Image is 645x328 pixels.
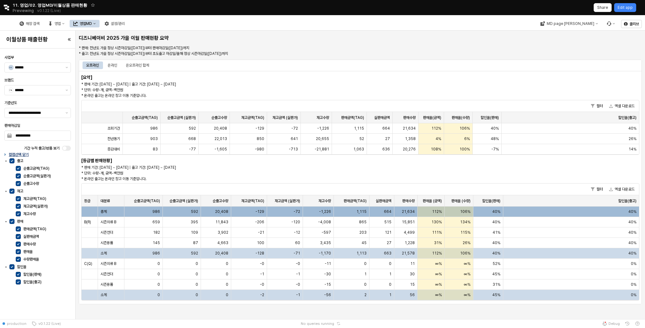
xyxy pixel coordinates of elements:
[101,20,128,27] button: 설정/관리
[301,321,334,326] span: No queries running
[260,282,264,287] span: -0
[618,115,636,120] span: 할인율(출고)
[226,272,228,277] span: 0
[86,61,99,69] div: 오프라인
[191,220,198,225] span: 395
[402,198,415,203] span: 판매수량
[107,136,120,141] span: 전년동기
[435,292,442,297] span: ∞%
[376,198,391,203] span: 실판매금액
[387,240,391,245] span: 27
[217,240,228,245] span: 4,663
[100,292,107,297] span: 소계
[622,319,632,328] button: History
[100,261,116,266] span: 시즌의류 B
[452,115,470,120] span: 판매율(수량)
[291,126,298,131] span: -72
[618,5,633,10] p: Edit app
[493,261,500,266] span: 52%
[295,240,300,245] span: 60
[4,78,14,82] span: 브랜드
[629,147,636,152] span: 14%
[364,272,367,277] span: 1
[258,230,264,235] span: -21
[631,292,636,297] span: 0%
[84,198,90,203] span: 등급
[291,136,298,141] span: 641
[153,240,160,245] span: 145
[374,115,390,120] span: 실판매금액
[196,282,198,287] span: 0
[431,220,442,225] span: 130%
[191,209,198,214] span: 592
[432,230,442,235] span: 111%
[23,173,51,179] span: 순출고금액(실판가)
[23,204,48,209] span: 재고금액(실판가)
[3,152,72,157] button: 컬럼선택 닫기
[389,292,391,297] span: 1
[354,126,364,131] span: 1,115
[317,115,329,120] span: 재고수량
[594,3,612,12] button: Share app
[403,115,416,120] span: 판매수량
[405,136,416,141] span: 1,358
[83,61,103,69] div: 오프라인
[296,292,300,297] span: -1
[150,126,158,131] span: 986
[122,61,153,69] div: 온오프라인 합계
[364,292,367,297] span: 2
[13,6,64,15] div: Previewing v0.1.22 (Live)
[459,126,470,131] span: 106%
[167,115,196,120] span: 순출고금액 (실판가)
[403,126,416,131] span: 21,634
[79,35,311,41] h5: 디즈니베이비 2025 가을 이월 판매현황 요약
[107,147,120,152] span: 증감대비
[384,220,391,225] span: 515
[70,20,100,27] button: 영업MD
[491,126,499,131] span: 40%
[628,209,636,214] span: 40%
[324,292,331,297] span: -56
[255,147,264,152] span: -980
[17,158,23,163] span: 출고
[389,272,391,277] span: 1
[100,220,116,225] span: 시즌의류 B
[294,251,300,256] span: -71
[464,261,471,266] span: ∞%
[255,126,264,131] span: -129
[211,115,227,120] span: 순출고수량
[460,251,471,256] span: 106%
[384,251,391,256] span: 663
[272,115,298,120] span: 재고금액 (실판가)
[432,251,442,256] span: 112%
[275,198,300,203] span: 재고금액 (실판가)
[152,209,160,214] span: 986
[226,282,228,287] span: 0
[100,282,113,287] span: 시즌용품
[188,136,196,141] span: 668
[6,36,57,43] h4: 이월상품 매출현황
[325,261,331,266] span: -11
[460,230,471,235] span: 115%
[402,251,415,256] span: 21,578
[150,136,158,141] span: 903
[215,220,228,225] span: 11,843
[389,282,391,287] span: 0
[435,282,442,287] span: ∞%
[111,21,125,26] div: 설정/관리
[81,74,123,80] h6: [요약]
[26,21,39,26] div: 매장 검색
[81,165,405,182] p: * 판매 기간: [DATE] ~ [DATE] | 출고 기간: [DATE] ~ [DATE] * 단위: 수량-개, 금액-백만원 * 온라인 출고는 온라인 창고 이동 기준입니다.
[464,292,471,297] span: ∞%
[431,126,441,131] span: 112%
[9,65,13,70] span: DS
[631,272,636,277] span: 0%
[464,136,470,141] span: 6%
[410,292,415,297] span: 56
[493,230,500,235] span: 41%
[90,2,96,8] button: Add app to favorites
[492,251,500,256] span: 40%
[213,198,228,203] span: 순출고수량
[382,126,390,131] span: 664
[4,55,14,60] span: 사업부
